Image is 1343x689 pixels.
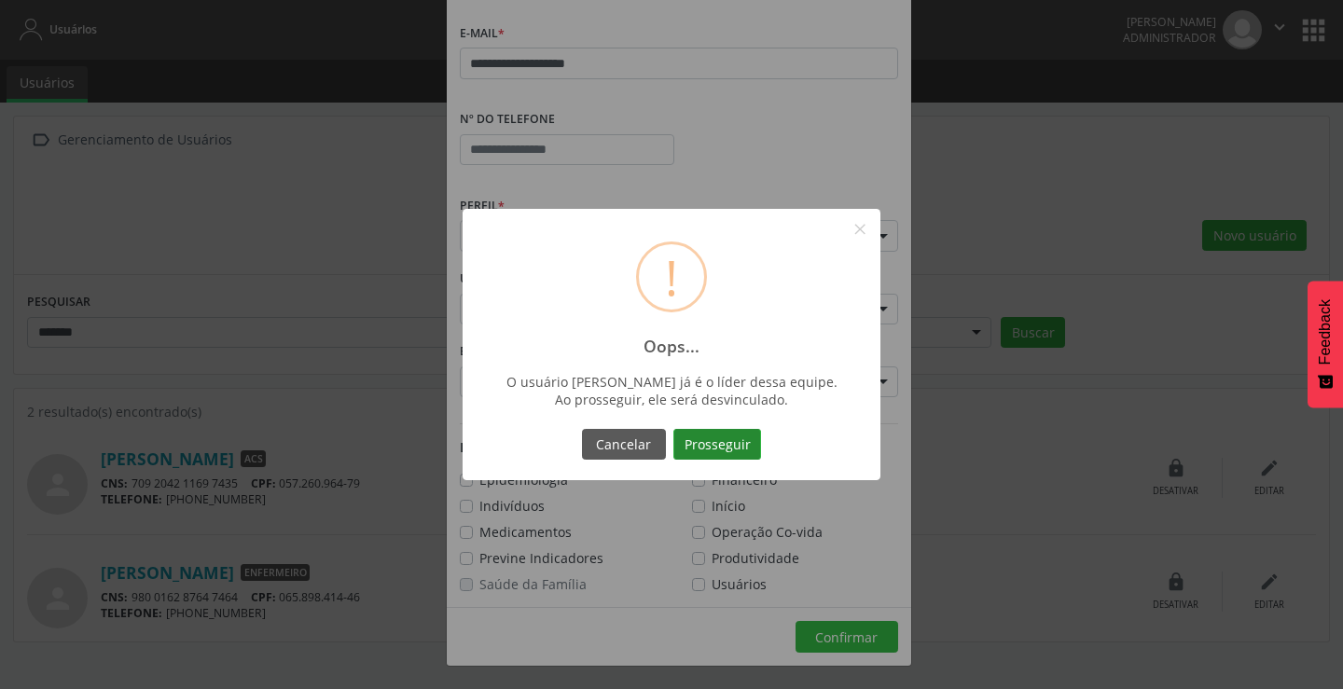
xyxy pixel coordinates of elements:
[582,429,666,461] button: Cancelar
[844,214,876,245] button: Close this dialog
[1308,281,1343,407] button: Feedback - Mostrar pesquisa
[665,244,678,310] div: !
[500,373,843,408] div: O usuário [PERSON_NAME] já é o líder dessa equipe. Ao prosseguir, ele será desvinculado.
[673,429,761,461] button: Prosseguir
[644,337,699,356] h2: Oops...
[1317,299,1334,365] span: Feedback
